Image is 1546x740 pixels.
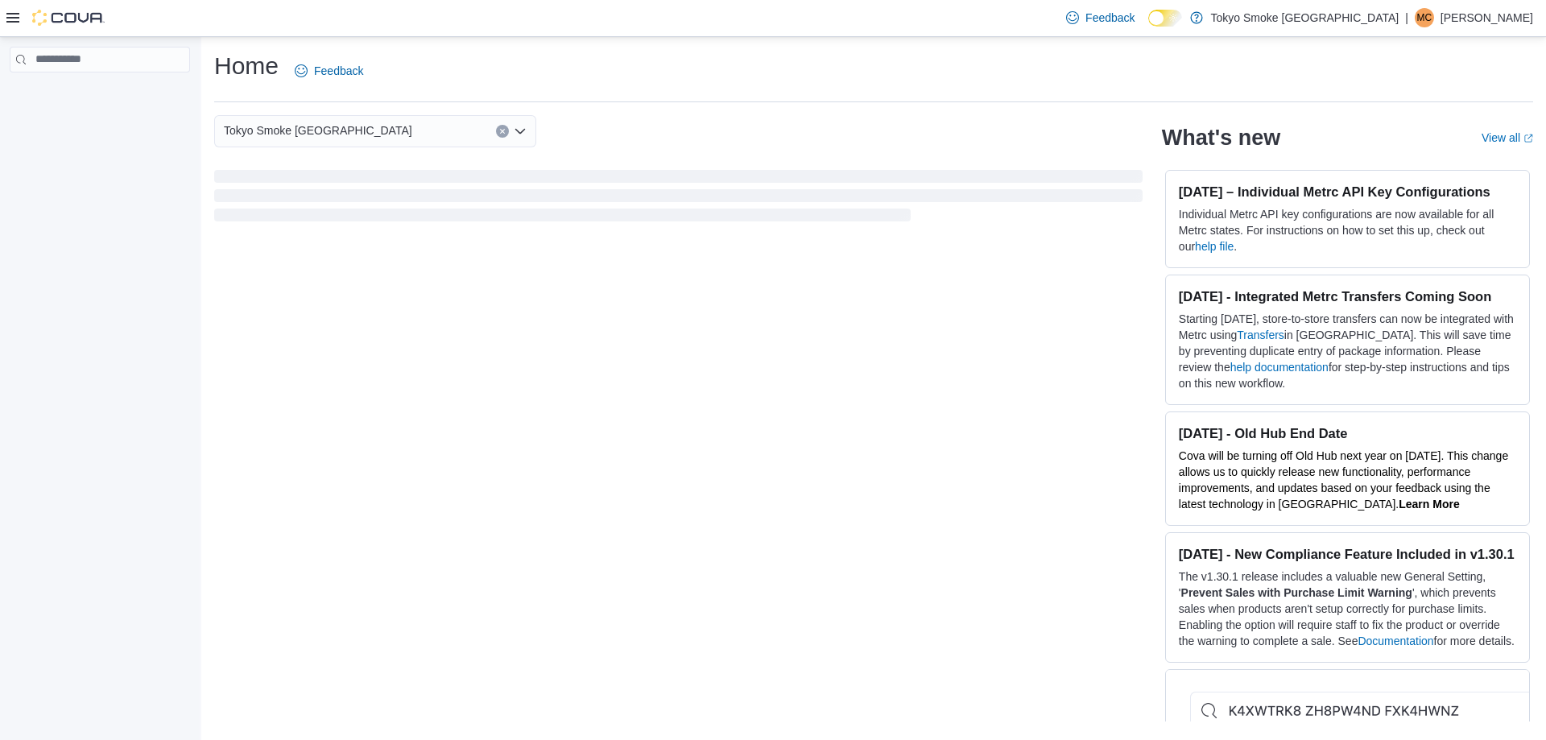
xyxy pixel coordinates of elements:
span: Feedback [1085,10,1135,26]
h1: Home [214,50,279,82]
span: Feedback [314,63,363,79]
span: Loading [214,173,1143,225]
a: help file [1195,240,1234,253]
nav: Complex example [10,76,190,114]
p: [PERSON_NAME] [1441,8,1533,27]
a: Learn More [1399,498,1459,511]
span: Tokyo Smoke [GEOGRAPHIC_DATA] [224,121,412,140]
a: Feedback [1060,2,1141,34]
span: MC [1417,8,1432,27]
a: Documentation [1358,635,1433,647]
h3: [DATE] – Individual Metrc API Key Configurations [1179,184,1516,200]
input: Dark Mode [1148,10,1182,27]
svg: External link [1523,134,1533,143]
a: Feedback [288,55,370,87]
img: Cova [32,10,105,26]
p: Tokyo Smoke [GEOGRAPHIC_DATA] [1211,8,1399,27]
h3: [DATE] - Integrated Metrc Transfers Coming Soon [1179,288,1516,304]
h3: [DATE] - Old Hub End Date [1179,425,1516,441]
p: Individual Metrc API key configurations are now available for all Metrc states. For instructions ... [1179,206,1516,254]
p: | [1405,8,1408,27]
button: Clear input [496,125,509,138]
p: Starting [DATE], store-to-store transfers can now be integrated with Metrc using in [GEOGRAPHIC_D... [1179,311,1516,391]
a: Transfers [1237,329,1284,341]
a: View allExternal link [1482,131,1533,144]
p: The v1.30.1 release includes a valuable new General Setting, ' ', which prevents sales when produ... [1179,568,1516,649]
h3: [DATE] - New Compliance Feature Included in v1.30.1 [1179,546,1516,562]
strong: Prevent Sales with Purchase Limit Warning [1181,586,1412,599]
a: help documentation [1230,361,1329,374]
button: Open list of options [514,125,527,138]
span: Cova will be turning off Old Hub next year on [DATE]. This change allows us to quickly release ne... [1179,449,1508,511]
h2: What's new [1162,125,1280,151]
div: Mitchell Catalano [1415,8,1434,27]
